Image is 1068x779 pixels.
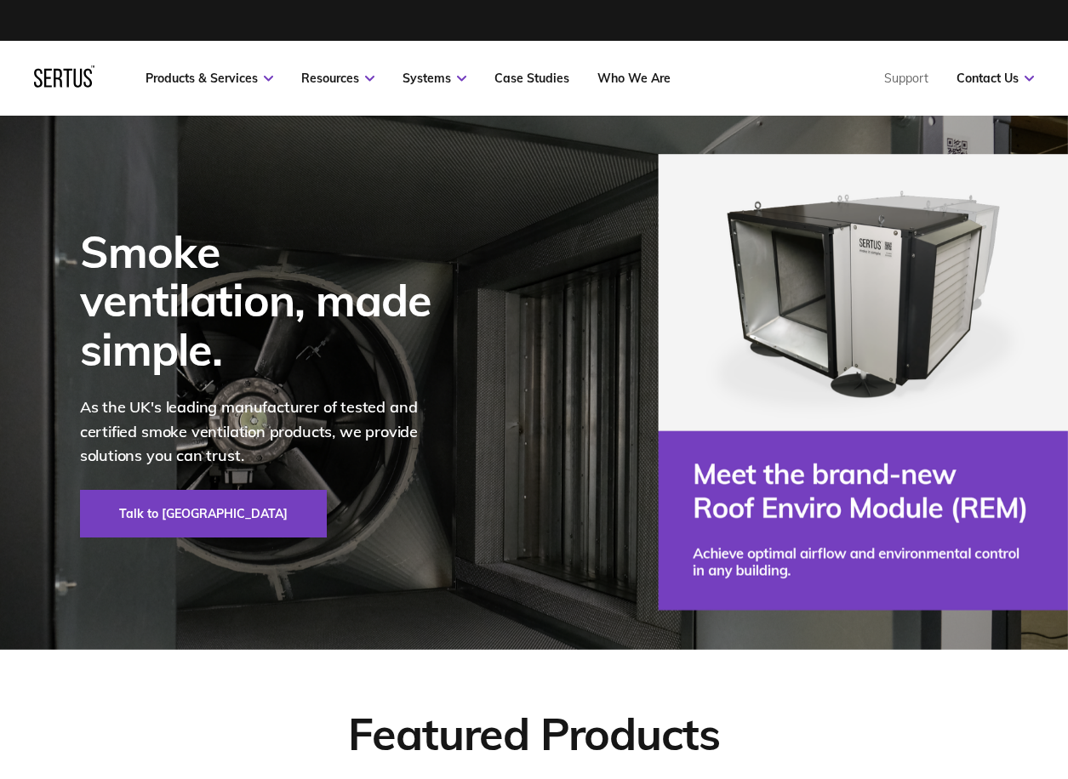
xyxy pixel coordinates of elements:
a: Case Studies [494,71,569,86]
p: As the UK's leading manufacturer of tested and certified smoke ventilation products, we provide s... [80,395,454,469]
a: Who We Are [597,71,671,86]
a: Resources [301,71,374,86]
a: Contact Us [957,71,1034,86]
div: Featured Products [348,706,719,761]
a: Systems [403,71,466,86]
a: Support [884,71,928,86]
a: Products & Services [146,71,273,86]
div: Smoke ventilation, made simple. [80,227,454,373]
a: Talk to [GEOGRAPHIC_DATA] [80,490,327,537]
